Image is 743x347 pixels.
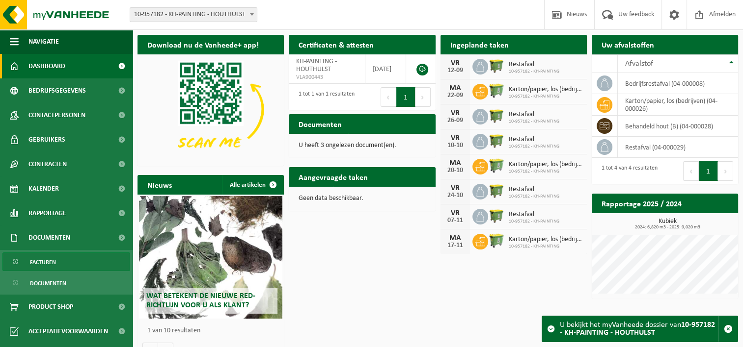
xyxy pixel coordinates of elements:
[445,117,465,124] div: 26-09
[415,87,431,107] button: Next
[488,182,505,199] img: WB-1100-HPE-GN-50
[28,54,65,78] span: Dashboard
[560,321,715,337] strong: 10-957182 - KH-PAINTING - HOUTHULST
[365,54,407,84] td: [DATE]
[509,119,559,124] span: 10-957182 - KH-PAINTING
[30,253,56,272] span: Facturen
[597,218,738,230] h3: Kubiek
[488,107,505,124] img: WB-1100-HPE-GN-50
[445,134,465,142] div: VR
[28,176,59,201] span: Kalender
[147,327,279,334] p: 1 van 10 resultaten
[718,161,733,181] button: Next
[30,274,66,293] span: Documenten
[28,103,85,127] span: Contactpersonen
[625,60,653,68] span: Afvalstof
[509,111,559,119] span: Restafval
[509,169,582,174] span: 10-957182 - KH-PAINTING
[445,184,465,192] div: VR
[683,161,699,181] button: Previous
[445,92,465,99] div: 22-09
[299,195,425,202] p: Geen data beschikbaar.
[2,252,130,271] a: Facturen
[592,194,691,213] h2: Rapportage 2025 / 2024
[618,94,738,116] td: karton/papier, los (bedrijven) (04-000026)
[509,144,559,149] span: 10-957182 - KH-PAINTING
[28,295,73,319] span: Product Shop
[509,86,582,94] span: Karton/papier, los (bedrijven)
[396,87,415,107] button: 1
[299,142,425,149] p: U heeft 3 ongelezen document(en).
[509,244,582,249] span: 10-957182 - KH-PAINTING
[138,54,284,164] img: Download de VHEPlus App
[28,319,108,344] span: Acceptatievoorwaarden
[294,86,355,108] div: 1 tot 1 van 1 resultaten
[488,82,505,99] img: WB-0660-HPE-GN-50
[445,59,465,67] div: VR
[509,94,582,99] span: 10-957182 - KH-PAINTING
[699,161,718,181] button: 1
[488,132,505,149] img: WB-1100-HPE-GN-50
[509,161,582,169] span: Karton/papier, los (bedrijven)
[130,8,257,22] span: 10-957182 - KH-PAINTING - HOUTHULST
[28,201,66,225] span: Rapportage
[445,192,465,199] div: 24-10
[445,84,465,92] div: MA
[488,157,505,174] img: WB-0660-HPE-GN-50
[445,209,465,217] div: VR
[28,127,65,152] span: Gebruikers
[509,136,559,144] span: Restafval
[28,29,59,54] span: Navigatie
[618,73,738,94] td: bedrijfsrestafval (04-000008)
[592,35,664,54] h2: Uw afvalstoffen
[222,175,283,195] a: Alle artikelen
[509,236,582,244] span: Karton/papier, los (bedrijven)
[509,61,559,69] span: Restafval
[509,219,559,224] span: 10-957182 - KH-PAINTING
[488,232,505,249] img: WB-0660-HPE-GN-50
[440,35,519,54] h2: Ingeplande taken
[296,58,337,73] span: KH-PAINTING - HOUTHULST
[560,316,718,342] div: U bekijkt het myVanheede dossier van
[445,234,465,242] div: MA
[381,87,396,107] button: Previous
[445,159,465,167] div: MA
[445,109,465,117] div: VR
[28,78,86,103] span: Bedrijfsgegevens
[445,217,465,224] div: 07-11
[146,292,255,309] span: Wat betekent de nieuwe RED-richtlijn voor u als klant?
[665,213,737,232] a: Bekijk rapportage
[509,211,559,219] span: Restafval
[2,273,130,292] a: Documenten
[130,7,257,22] span: 10-957182 - KH-PAINTING - HOUTHULST
[597,225,738,230] span: 2024: 6,820 m3 - 2025: 9,020 m3
[445,67,465,74] div: 12-09
[509,194,559,199] span: 10-957182 - KH-PAINTING
[28,225,70,250] span: Documenten
[509,69,559,74] span: 10-957182 - KH-PAINTING
[488,207,505,224] img: WB-1100-HPE-GN-50
[28,152,67,176] span: Contracten
[618,137,738,158] td: restafval (04-000029)
[138,175,182,194] h2: Nieuws
[445,142,465,149] div: 10-10
[138,35,269,54] h2: Download nu de Vanheede+ app!
[289,167,378,186] h2: Aangevraagde taken
[296,74,357,81] span: VLA900443
[445,167,465,174] div: 20-10
[289,114,352,133] h2: Documenten
[597,160,658,182] div: 1 tot 4 van 4 resultaten
[488,57,505,74] img: WB-1100-HPE-GN-50
[618,116,738,137] td: behandeld hout (B) (04-000028)
[139,196,282,319] a: Wat betekent de nieuwe RED-richtlijn voor u als klant?
[289,35,384,54] h2: Certificaten & attesten
[445,242,465,249] div: 17-11
[509,186,559,194] span: Restafval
